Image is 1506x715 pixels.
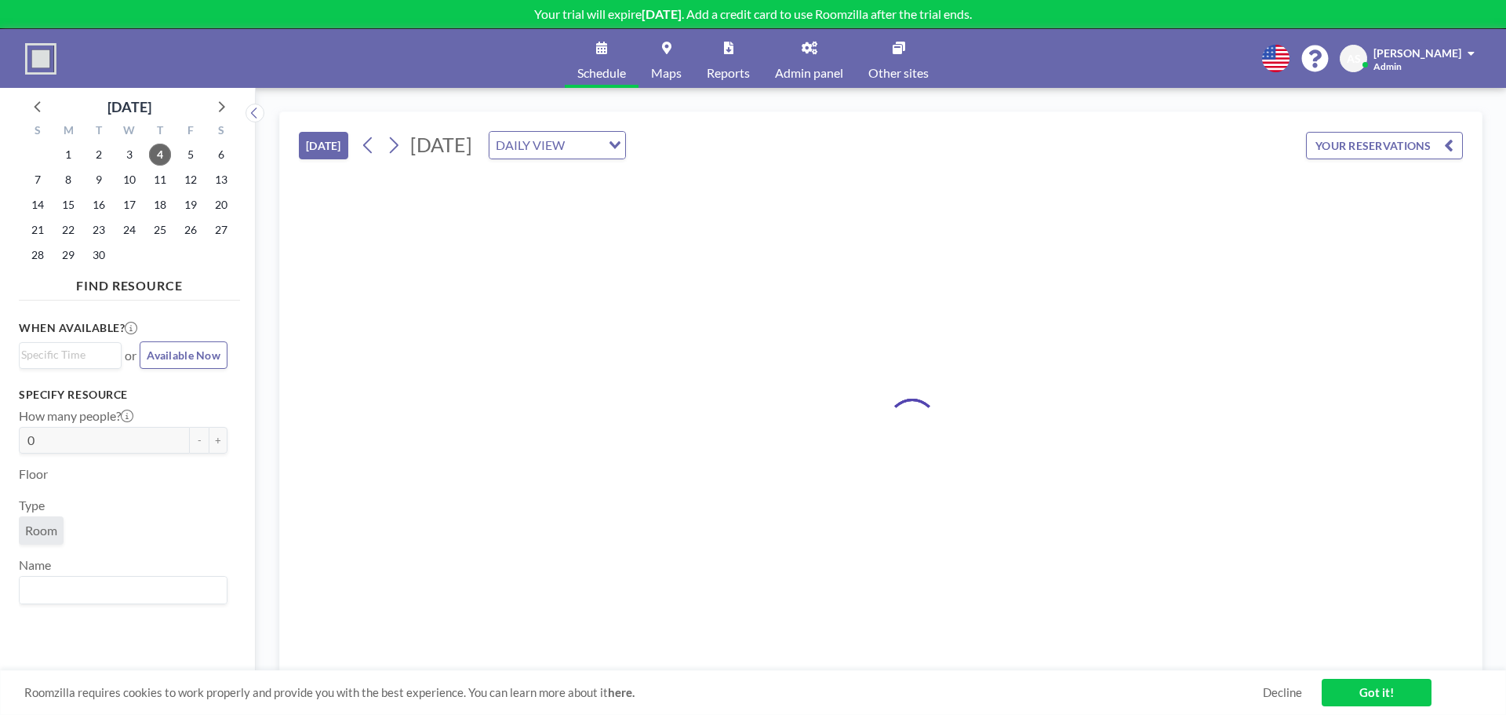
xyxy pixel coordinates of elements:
[19,272,240,294] h4: FIND RESOURCE
[19,466,48,482] label: Floor
[149,219,171,241] span: Thursday, September 25, 2025
[20,343,121,367] div: Search for option
[57,169,79,191] span: Monday, September 8, 2025
[410,133,472,156] span: [DATE]
[1347,52,1361,66] span: AS
[88,144,110,166] span: Tuesday, September 2, 2025
[53,122,84,142] div: M
[84,122,115,142] div: T
[210,219,232,241] span: Saturday, September 27, 2025
[1263,685,1302,700] a: Decline
[20,577,227,604] div: Search for option
[19,498,45,513] label: Type
[57,144,79,166] span: Monday, September 1, 2025
[180,169,202,191] span: Friday, September 12, 2025
[210,169,232,191] span: Saturday, September 13, 2025
[27,169,49,191] span: Sunday, September 7, 2025
[115,122,145,142] div: W
[856,29,941,88] a: Other sites
[493,135,568,155] span: DAILY VIEW
[651,67,682,79] span: Maps
[569,135,599,155] input: Search for option
[642,6,682,21] b: [DATE]
[25,523,57,538] span: Room
[1306,132,1463,159] button: YOUR RESERVATIONS
[1373,60,1402,72] span: Admin
[25,43,56,75] img: organization-logo
[775,67,843,79] span: Admin panel
[118,219,140,241] span: Wednesday, September 24, 2025
[57,244,79,266] span: Monday, September 29, 2025
[180,194,202,216] span: Friday, September 19, 2025
[57,219,79,241] span: Monday, September 22, 2025
[577,67,626,79] span: Schedule
[190,427,209,454] button: -
[88,169,110,191] span: Tuesday, September 9, 2025
[27,244,49,266] span: Sunday, September 28, 2025
[144,122,175,142] div: T
[608,685,635,699] a: here.
[23,122,53,142] div: S
[565,29,638,88] a: Schedule
[868,67,929,79] span: Other sites
[149,169,171,191] span: Thursday, September 11, 2025
[210,194,232,216] span: Saturday, September 20, 2025
[210,144,232,166] span: Saturday, September 6, 2025
[19,388,227,402] h3: Specify resource
[180,219,202,241] span: Friday, September 26, 2025
[1373,46,1461,60] span: [PERSON_NAME]
[125,348,136,363] span: or
[489,132,625,159] div: Search for option
[209,427,227,454] button: +
[21,580,218,600] input: Search for option
[27,194,49,216] span: Sunday, September 14, 2025
[175,122,206,142] div: F
[707,67,750,79] span: Reports
[206,122,236,142] div: S
[19,557,51,573] label: Name
[1322,679,1431,706] a: Got it!
[762,29,856,88] a: Admin panel
[21,346,112,363] input: Search for option
[147,348,220,362] span: Available Now
[107,96,151,118] div: [DATE]
[149,144,171,166] span: Thursday, September 4, 2025
[140,341,227,369] button: Available Now
[299,132,348,159] button: [DATE]
[118,169,140,191] span: Wednesday, September 10, 2025
[180,144,202,166] span: Friday, September 5, 2025
[19,408,133,424] label: How many people?
[88,194,110,216] span: Tuesday, September 16, 2025
[149,194,171,216] span: Thursday, September 18, 2025
[57,194,79,216] span: Monday, September 15, 2025
[88,219,110,241] span: Tuesday, September 23, 2025
[694,29,762,88] a: Reports
[88,244,110,266] span: Tuesday, September 30, 2025
[27,219,49,241] span: Sunday, September 21, 2025
[118,194,140,216] span: Wednesday, September 17, 2025
[24,685,1263,700] span: Roomzilla requires cookies to work properly and provide you with the best experience. You can lea...
[118,144,140,166] span: Wednesday, September 3, 2025
[638,29,694,88] a: Maps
